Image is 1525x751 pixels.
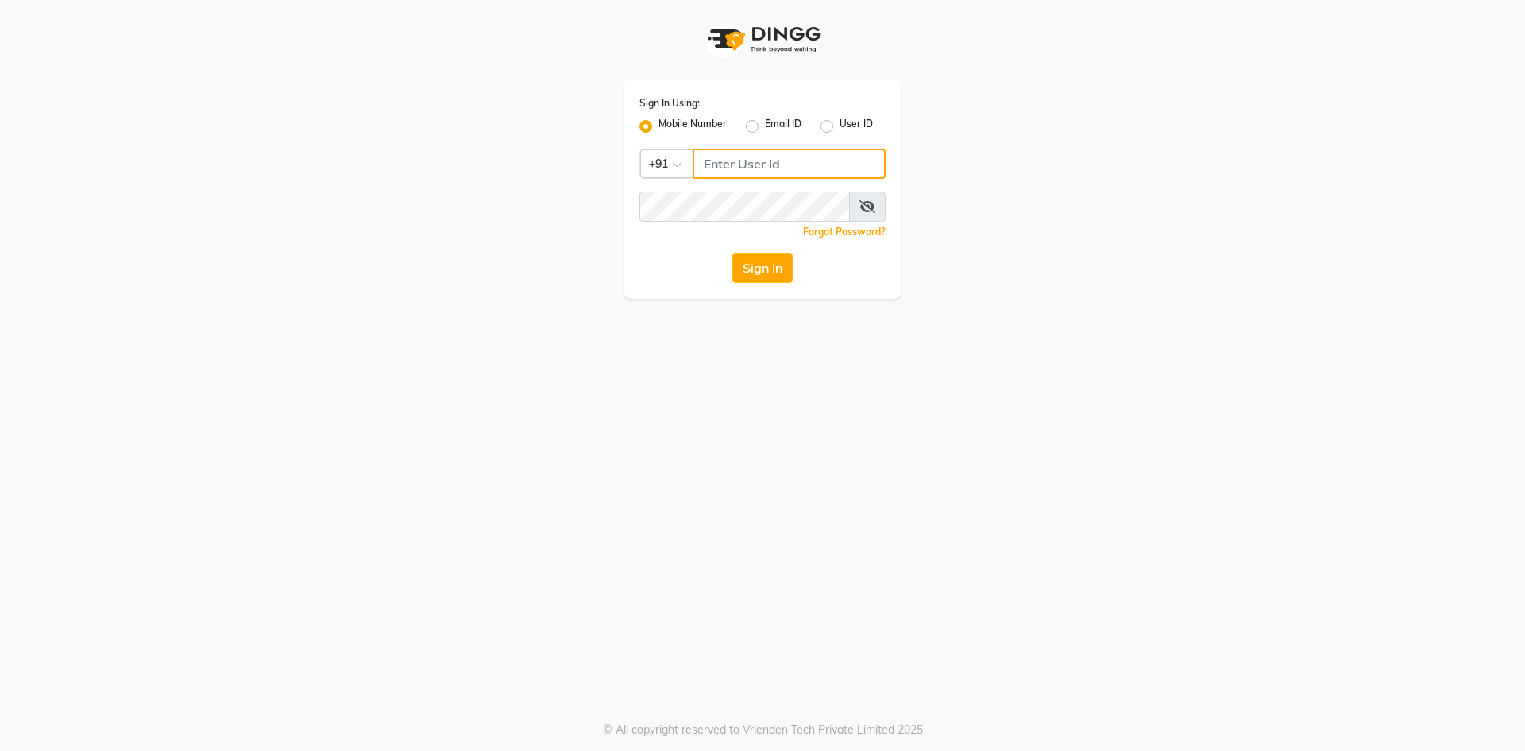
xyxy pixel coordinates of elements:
label: User ID [840,117,873,136]
label: Sign In Using: [639,96,700,110]
a: Forgot Password? [803,226,886,238]
label: Email ID [765,117,801,136]
input: Username [693,149,886,179]
img: logo1.svg [699,16,826,63]
input: Username [639,192,850,222]
button: Sign In [732,253,793,283]
label: Mobile Number [658,117,727,136]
